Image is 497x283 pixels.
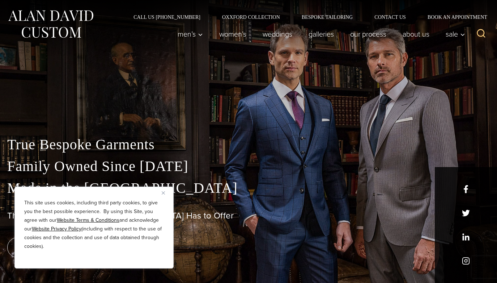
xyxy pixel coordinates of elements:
[255,27,301,41] a: weddings
[24,199,164,251] p: This site uses cookies, including third party cookies, to give you the best possible experience. ...
[472,25,490,43] button: View Search Form
[162,188,170,197] button: Close
[7,134,490,199] p: True Bespoke Garments Family Owned Since [DATE] Made in the [GEOGRAPHIC_DATA]
[7,237,109,258] a: book an appointment
[123,14,211,20] a: Call Us [PHONE_NUMBER]
[162,191,165,195] img: Close
[7,8,94,40] img: Alan David Custom
[170,27,469,41] nav: Primary Navigation
[178,30,203,38] span: Men’s
[57,216,119,224] a: Website Terms & Conditions
[291,14,364,20] a: Bespoke Tailoring
[7,211,490,221] h1: The Best Custom Suits [GEOGRAPHIC_DATA] Has to Offer
[211,14,291,20] a: Oxxford Collection
[417,14,490,20] a: Book an Appointment
[446,30,465,38] span: Sale
[342,27,395,41] a: Our Process
[364,14,417,20] a: Contact Us
[301,27,342,41] a: Galleries
[395,27,438,41] a: About Us
[211,27,255,41] a: Women’s
[32,225,81,233] a: Website Privacy Policy
[123,14,490,20] nav: Secondary Navigation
